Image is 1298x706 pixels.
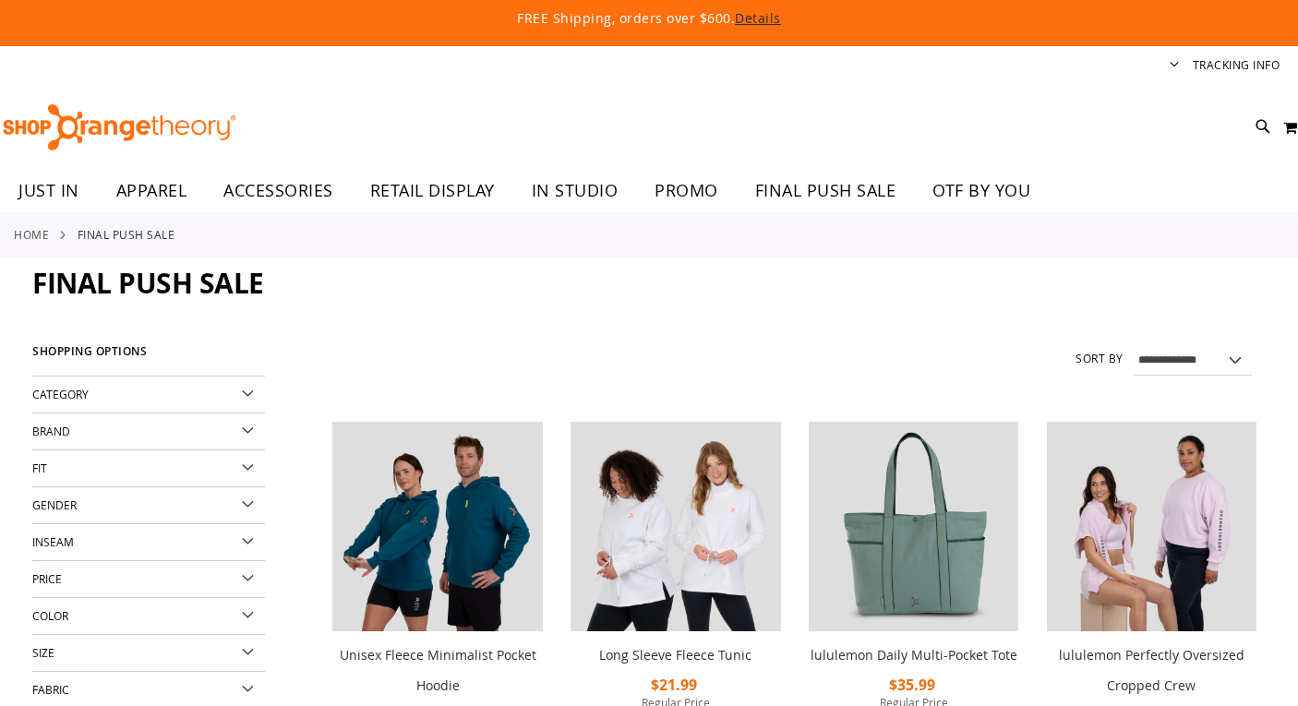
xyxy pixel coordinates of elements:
[32,608,68,623] span: Color
[352,170,513,212] a: RETAIL DISPLAY
[32,461,47,475] span: Fit
[205,170,352,212] a: ACCESSORIES
[332,422,542,631] img: Unisex Fleece Minimalist Pocket Hoodie
[332,422,542,635] a: Unisex Fleece Minimalist Pocket Hoodie
[32,377,265,413] div: Category
[655,170,718,211] span: PROMO
[889,675,938,695] span: $35.99
[1076,351,1124,366] label: Sort By
[932,170,1030,211] span: OTF BY YOU
[32,645,54,660] span: Size
[809,422,1018,635] a: lululemon Daily Multi-Pocket Tote
[1047,422,1256,635] a: lululemon Perfectly Oversized Cropped Crew
[98,170,206,212] a: APPAREL
[914,170,1049,212] a: OTF BY YOU
[811,646,1017,664] a: lululemon Daily Multi-Pocket Tote
[737,170,915,211] a: FINAL PUSH SALE
[32,387,89,401] span: Category
[32,497,77,512] span: Gender
[1193,57,1280,73] a: Tracking Info
[95,9,1203,28] p: FREE Shipping, orders over $600.
[735,9,781,27] a: Details
[18,170,79,211] span: JUST IN
[32,598,265,635] div: Color
[513,170,637,212] a: IN STUDIO
[809,422,1018,631] img: lululemon Daily Multi-Pocket Tote
[571,422,780,631] img: Product image for Fleece Long Sleeve
[32,424,70,438] span: Brand
[599,646,751,664] a: Long Sleeve Fleece Tunic
[532,170,619,211] span: IN STUDIO
[32,337,265,377] strong: Shopping Options
[32,264,264,302] span: FINAL PUSH SALE
[755,170,896,211] span: FINAL PUSH SALE
[78,226,175,243] strong: FINAL PUSH SALE
[1170,57,1179,75] button: Account menu
[651,675,700,695] span: $21.99
[1059,646,1244,694] a: lululemon Perfectly Oversized Cropped Crew
[1047,422,1256,631] img: lululemon Perfectly Oversized Cropped Crew
[32,413,265,450] div: Brand
[223,170,333,211] span: ACCESSORIES
[32,534,74,549] span: Inseam
[32,571,62,586] span: Price
[32,635,265,672] div: Size
[14,226,49,243] a: Home
[370,170,495,211] span: RETAIL DISPLAY
[32,682,69,697] span: Fabric
[32,487,265,524] div: Gender
[636,170,737,212] a: PROMO
[32,450,265,487] div: Fit
[32,524,265,561] div: Inseam
[116,170,187,211] span: APPAREL
[32,561,265,598] div: Price
[571,422,780,635] a: Product image for Fleece Long Sleeve
[340,646,536,694] a: Unisex Fleece Minimalist Pocket Hoodie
